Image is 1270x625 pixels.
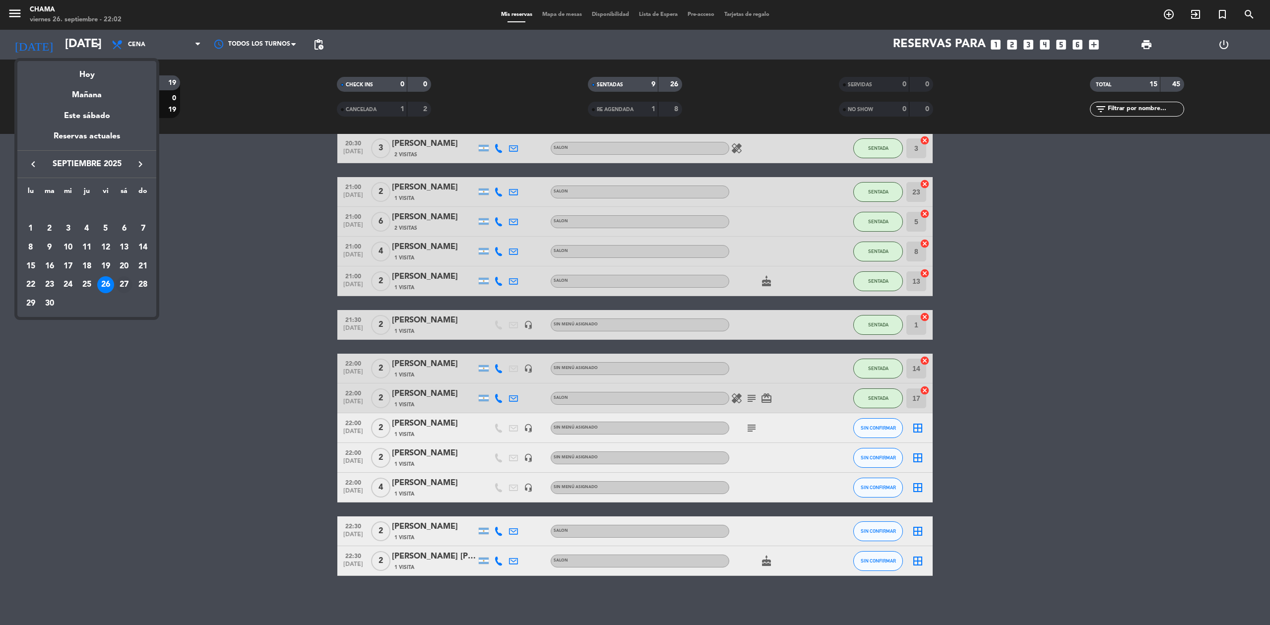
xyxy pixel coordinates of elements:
td: 10 de septiembre de 2025 [59,238,77,257]
div: 16 [41,258,58,275]
div: Hoy [17,61,156,81]
button: keyboard_arrow_right [131,158,149,171]
div: 2 [41,220,58,237]
div: 5 [97,220,114,237]
td: 21 de septiembre de 2025 [133,257,152,276]
div: 17 [60,258,76,275]
div: 21 [134,258,151,275]
div: 20 [116,258,132,275]
span: septiembre 2025 [42,158,131,171]
i: keyboard_arrow_right [134,158,146,170]
td: 8 de septiembre de 2025 [21,238,40,257]
div: 9 [41,239,58,256]
th: martes [40,186,59,201]
div: 22 [22,276,39,293]
td: 4 de septiembre de 2025 [77,219,96,238]
div: 8 [22,239,39,256]
td: 12 de septiembre de 2025 [96,238,115,257]
div: 24 [60,276,76,293]
div: 6 [116,220,132,237]
div: Mañana [17,81,156,102]
i: keyboard_arrow_left [27,158,39,170]
td: 20 de septiembre de 2025 [115,257,134,276]
div: 15 [22,258,39,275]
td: 13 de septiembre de 2025 [115,238,134,257]
div: 14 [134,239,151,256]
td: 18 de septiembre de 2025 [77,257,96,276]
div: 10 [60,239,76,256]
div: 11 [78,239,95,256]
div: 3 [60,220,76,237]
td: 27 de septiembre de 2025 [115,275,134,294]
td: 23 de septiembre de 2025 [40,275,59,294]
div: 27 [116,276,132,293]
td: 5 de septiembre de 2025 [96,219,115,238]
div: 25 [78,276,95,293]
div: Reservas actuales [17,130,156,150]
td: 30 de septiembre de 2025 [40,294,59,313]
td: 19 de septiembre de 2025 [96,257,115,276]
td: 25 de septiembre de 2025 [77,275,96,294]
td: 9 de septiembre de 2025 [40,238,59,257]
button: keyboard_arrow_left [24,158,42,171]
td: 24 de septiembre de 2025 [59,275,77,294]
td: 22 de septiembre de 2025 [21,275,40,294]
th: lunes [21,186,40,201]
div: 28 [134,276,151,293]
div: 23 [41,276,58,293]
th: viernes [96,186,115,201]
div: 1 [22,220,39,237]
td: 2 de septiembre de 2025 [40,219,59,238]
div: 18 [78,258,95,275]
div: 19 [97,258,114,275]
td: 26 de septiembre de 2025 [96,275,115,294]
td: SEP. [21,201,152,220]
th: domingo [133,186,152,201]
td: 11 de septiembre de 2025 [77,238,96,257]
div: 4 [78,220,95,237]
div: 12 [97,239,114,256]
td: 3 de septiembre de 2025 [59,219,77,238]
div: 7 [134,220,151,237]
th: jueves [77,186,96,201]
div: Este sábado [17,102,156,130]
th: miércoles [59,186,77,201]
td: 15 de septiembre de 2025 [21,257,40,276]
div: 30 [41,295,58,312]
div: 13 [116,239,132,256]
div: 26 [97,276,114,293]
td: 28 de septiembre de 2025 [133,275,152,294]
td: 17 de septiembre de 2025 [59,257,77,276]
td: 14 de septiembre de 2025 [133,238,152,257]
td: 7 de septiembre de 2025 [133,219,152,238]
th: sábado [115,186,134,201]
div: 29 [22,295,39,312]
td: 29 de septiembre de 2025 [21,294,40,313]
td: 16 de septiembre de 2025 [40,257,59,276]
td: 1 de septiembre de 2025 [21,219,40,238]
td: 6 de septiembre de 2025 [115,219,134,238]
